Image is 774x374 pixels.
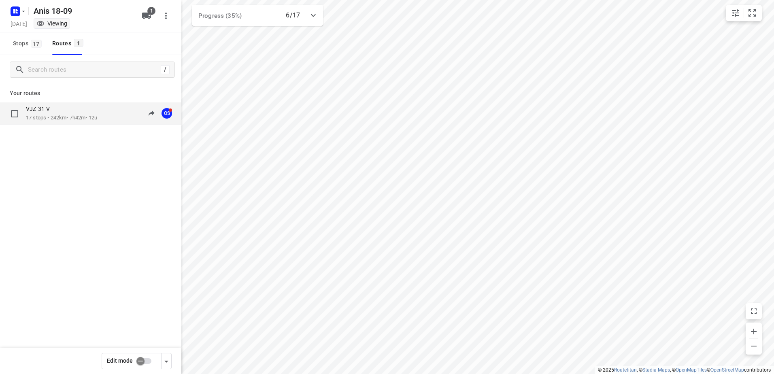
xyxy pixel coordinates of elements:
[147,7,155,15] span: 1
[158,8,174,24] button: More
[727,5,744,21] button: Map settings
[161,65,170,74] div: /
[710,367,744,373] a: OpenStreetMap
[744,5,760,21] button: Fit zoom
[642,367,670,373] a: Stadia Maps
[192,5,323,26] div: Progress (35%)6/17
[31,40,42,48] span: 17
[138,8,155,24] button: 1
[13,38,44,49] span: Stops
[162,356,171,366] div: Driver app settings
[107,357,133,364] span: Edit mode
[143,105,159,121] button: Send to driver
[36,19,67,28] div: You are currently in view mode. To make any changes, go to edit project.
[26,105,55,113] p: VJZ-31-V
[614,367,637,373] a: Routetitan
[726,5,762,21] div: small contained button group
[676,367,707,373] a: OpenMapTiles
[10,89,172,98] p: Your routes
[286,11,300,20] p: 6/17
[6,106,23,122] span: Select
[28,64,161,76] input: Search routes
[26,114,97,122] p: 17 stops • 242km • 7h42m • 12u
[198,12,242,19] span: Progress (35%)
[74,39,83,47] span: 1
[598,367,771,373] li: © 2025 , © , © © contributors
[52,38,86,49] div: Routes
